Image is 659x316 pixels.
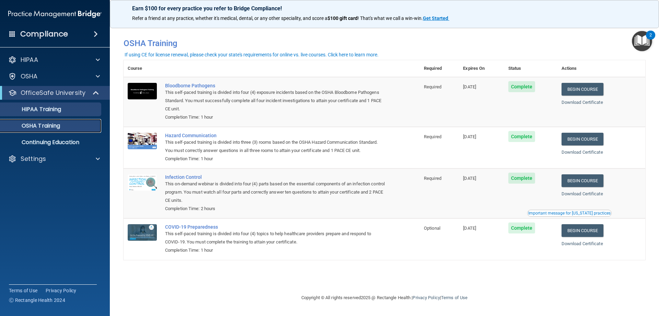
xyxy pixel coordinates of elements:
[8,7,102,21] img: PMB logo
[165,133,385,138] a: Hazard Communication
[165,180,385,205] div: This on-demand webinar is divided into four (4) parts based on the essential components of an inf...
[420,60,459,77] th: Required
[423,15,449,21] a: Get Started
[562,133,603,145] a: Begin Course
[46,287,77,294] a: Privacy Policy
[165,230,385,246] div: This self-paced training is divided into four (4) topics to help healthcare providers prepare and...
[463,176,476,181] span: [DATE]
[165,174,385,180] a: Infection Control
[165,155,385,163] div: Completion Time: 1 hour
[557,60,645,77] th: Actions
[562,150,603,155] a: Download Certificate
[424,84,441,89] span: Required
[424,134,441,139] span: Required
[4,139,98,146] p: Continuing Education
[424,226,440,231] span: Optional
[165,88,385,113] div: This self-paced training is divided into four (4) exposure incidents based on the OSHA Bloodborne...
[125,52,379,57] div: If using CE for license renewal, please check your state's requirements for online vs. live cours...
[4,106,61,113] p: HIPAA Training
[508,81,535,92] span: Complete
[562,83,603,96] a: Begin Course
[358,15,423,21] span: ! That's what we call a win-win.
[423,15,448,21] strong: Get Started
[441,295,467,300] a: Terms of Use
[508,173,535,184] span: Complete
[124,39,645,48] h4: OSHA Training
[165,224,385,230] a: COVID-19 Preparedness
[8,89,100,97] a: OfficeSafe University
[508,131,535,142] span: Complete
[562,224,603,237] a: Begin Course
[528,211,611,215] div: Important message for [US_STATE] practices
[165,246,385,254] div: Completion Time: 1 hour
[424,176,441,181] span: Required
[463,84,476,89] span: [DATE]
[463,226,476,231] span: [DATE]
[165,205,385,213] div: Completion Time: 2 hours
[4,122,60,129] p: OSHA Training
[259,287,510,309] div: Copyright © All rights reserved 2025 @ Rectangle Health | |
[165,83,385,88] a: Bloodborne Pathogens
[504,60,557,77] th: Status
[165,138,385,155] div: This self-paced training is divided into three (3) rooms based on the OSHA Hazard Communication S...
[165,113,385,121] div: Completion Time: 1 hour
[562,241,603,246] a: Download Certificate
[21,155,46,163] p: Settings
[562,100,603,105] a: Download Certificate
[562,191,603,196] a: Download Certificate
[649,35,652,44] div: 2
[527,210,612,217] button: Read this if you are a dental practitioner in the state of CA
[459,60,504,77] th: Expires On
[463,134,476,139] span: [DATE]
[327,15,358,21] strong: $100 gift card
[124,60,161,77] th: Course
[562,174,603,187] a: Begin Course
[21,89,85,97] p: OfficeSafe University
[132,15,327,21] span: Refer a friend at any practice, whether it's medical, dental, or any other speciality, and score a
[124,51,380,58] button: If using CE for license renewal, please check your state's requirements for online vs. live cours...
[632,31,652,51] button: Open Resource Center, 2 new notifications
[9,287,37,294] a: Terms of Use
[8,155,100,163] a: Settings
[9,297,65,304] span: Ⓒ Rectangle Health 2024
[20,29,68,39] h4: Compliance
[8,72,100,80] a: OSHA
[508,222,535,233] span: Complete
[21,72,38,80] p: OSHA
[413,295,440,300] a: Privacy Policy
[8,56,100,64] a: HIPAA
[132,5,637,12] p: Earn $100 for every practice you refer to Bridge Compliance!
[21,56,38,64] p: HIPAA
